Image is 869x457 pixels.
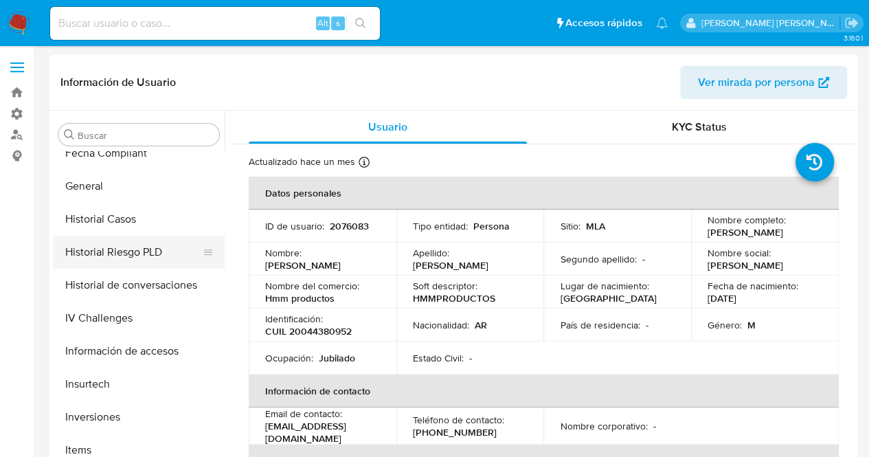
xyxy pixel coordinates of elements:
button: Ver mirada por persona [680,66,847,99]
input: Buscar usuario o caso... [50,14,380,32]
p: [DATE] [708,292,736,304]
p: Nombre del comercio : [265,280,359,292]
button: Fecha Compliant [53,137,225,170]
p: Teléfono de contacto : [413,414,504,426]
p: Apellido : [413,247,449,259]
p: Género : [708,319,742,331]
button: search-icon [346,14,374,33]
h1: Información de Usuario [60,76,176,89]
p: Nombre corporativo : [560,420,647,432]
p: País de residencia : [560,319,640,331]
p: Ocupación : [265,352,313,364]
button: General [53,170,225,203]
span: Ver mirada por persona [698,66,815,99]
p: ID de usuario : [265,220,324,232]
p: daniel.izarra@mercadolibre.com [701,16,840,30]
p: [PERSON_NAME] [708,259,783,271]
button: Información de accesos [53,335,225,368]
p: Nombre completo : [708,214,786,226]
p: [PERSON_NAME] [708,226,783,238]
input: Buscar [78,129,214,142]
p: Hmm productos [265,292,335,304]
p: Persona [473,220,510,232]
button: IV Challenges [53,302,225,335]
p: Email de contacto : [265,408,342,420]
p: [GEOGRAPHIC_DATA] [560,292,656,304]
p: - [642,253,644,265]
p: Lugar de nacimiento : [560,280,648,292]
p: Actualizado hace un mes [249,155,355,168]
a: Notificaciones [656,17,668,29]
p: Nombre social : [708,247,771,259]
p: - [469,352,472,364]
button: Historial Riesgo PLD [53,236,214,269]
button: Historial Casos [53,203,225,236]
p: Tipo entidad : [413,220,468,232]
p: M [747,319,756,331]
p: [EMAIL_ADDRESS][DOMAIN_NAME] [265,420,374,445]
p: Sitio : [560,220,580,232]
p: CUIL 20044380952 [265,325,352,337]
p: AR [475,319,487,331]
p: [PERSON_NAME] [265,259,341,271]
th: Datos personales [249,177,839,210]
button: Historial de conversaciones [53,269,225,302]
p: [PHONE_NUMBER] [413,426,497,438]
p: 2076083 [330,220,369,232]
span: KYC Status [672,119,727,135]
p: Soft descriptor : [413,280,477,292]
th: Información de contacto [249,375,839,408]
p: HMMPRODUCTOS [413,292,495,304]
p: Estado Civil : [413,352,464,364]
p: Identificación : [265,313,323,325]
button: Buscar [64,129,75,140]
button: Insurtech [53,368,225,401]
a: Salir [844,16,859,30]
p: Segundo apellido : [560,253,636,265]
p: - [653,420,655,432]
p: MLA [585,220,605,232]
p: [PERSON_NAME] [413,259,488,271]
button: Inversiones [53,401,225,434]
p: - [645,319,648,331]
p: Nacionalidad : [413,319,469,331]
span: Accesos rápidos [565,16,642,30]
span: Alt [317,16,328,30]
p: Jubilado [319,352,355,364]
p: Nombre : [265,247,302,259]
span: Usuario [368,119,407,135]
span: s [336,16,340,30]
p: Fecha de nacimiento : [708,280,798,292]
